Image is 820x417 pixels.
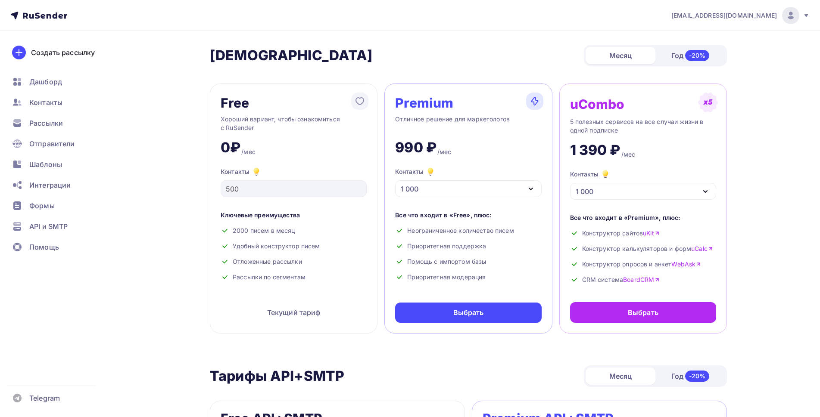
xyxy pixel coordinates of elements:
div: Хороший вариант, чтобы ознакомиться с RuSender [221,115,367,132]
div: -20% [685,50,710,61]
div: Помощь с импортом базы [395,257,541,266]
div: Контакты [570,169,611,179]
h2: Тарифы API+SMTP [210,368,344,385]
div: Отложенные рассылки [221,257,367,266]
span: [EMAIL_ADDRESS][DOMAIN_NAME] [671,11,777,20]
a: Формы [7,197,109,214]
div: Год [655,367,725,385]
div: Месяц [586,368,655,385]
span: Контакты [29,97,62,108]
div: 5 полезных сервисов на все случаи жизни в одной подписке [570,117,716,135]
div: Выбрать [628,307,658,318]
div: 1 000 [401,184,418,194]
div: Год [655,46,725,65]
a: Рассылки [7,114,109,132]
span: Конструктор опросов и анкет [582,260,702,269]
span: Конструктор калькуляторов и форм [582,244,713,253]
a: WebAsk [671,260,701,269]
div: /мес [621,150,636,159]
div: -20% [685,371,710,382]
span: Конструктор сайтов [582,229,660,238]
span: Отправители [29,139,75,149]
h2: [DEMOGRAPHIC_DATA] [210,47,373,64]
span: CRM система [582,275,660,284]
span: Интеграции [29,180,71,190]
div: Free [221,96,249,110]
span: API и SMTP [29,221,68,232]
div: Рассылки по сегментам [221,273,367,281]
div: /мес [241,148,256,156]
div: Premium [395,96,453,110]
div: /мес [437,148,452,156]
div: Выбрать [453,308,484,318]
a: BoardCRM [623,275,660,284]
div: Приоритетная поддержка [395,242,541,250]
span: Рассылки [29,118,63,128]
button: Контакты 1 000 [395,167,541,197]
div: 1 000 [576,186,593,197]
div: Приоритетная модерация [395,273,541,281]
div: Удобный конструктор писем [221,242,367,250]
div: 1 390 ₽ [570,142,620,159]
div: Контакты [221,167,367,177]
a: Контакты [7,94,109,111]
span: Telegram [29,393,60,403]
a: Отправители [7,135,109,152]
div: Все что входит в «Free», плюс: [395,211,541,219]
div: uCombo [570,97,625,111]
div: 0₽ [221,139,240,156]
div: Создать рассылку [31,47,95,58]
a: [EMAIL_ADDRESS][DOMAIN_NAME] [671,7,810,24]
div: Месяц [586,47,655,64]
div: Все что входит в «Premium», плюс: [570,213,716,222]
a: Шаблоны [7,156,109,173]
a: Дашборд [7,73,109,90]
span: Формы [29,201,55,211]
div: 2000 писем в месяц [221,226,367,235]
div: 990 ₽ [395,139,437,156]
div: Контакты [395,167,436,177]
div: Текущий тариф [221,302,367,323]
div: Отличное решение для маркетологов [395,115,541,132]
span: Дашборд [29,77,62,87]
span: Шаблоны [29,159,62,170]
button: Контакты 1 000 [570,169,716,200]
div: Неограниченное количество писем [395,226,541,235]
span: Помощь [29,242,59,252]
a: uCalc [691,244,713,253]
div: Ключевые преимущества [221,211,367,219]
a: uKit [643,229,660,238]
